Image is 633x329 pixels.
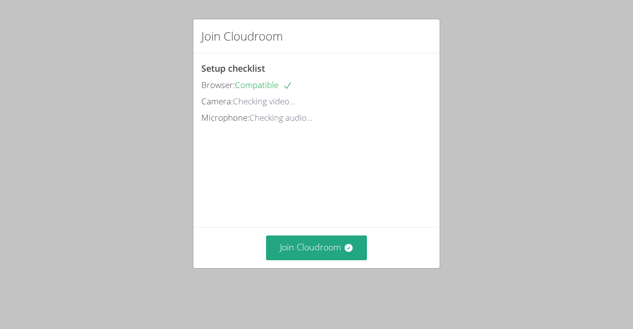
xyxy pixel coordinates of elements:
[266,235,367,260] button: Join Cloudroom
[233,95,295,107] span: Checking video...
[235,79,292,91] span: Compatible
[201,62,265,74] span: Setup checklist
[249,112,313,123] span: Checking audio...
[201,95,233,107] span: Camera:
[201,27,283,45] h2: Join Cloudroom
[201,79,235,91] span: Browser:
[201,112,249,123] span: Microphone:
